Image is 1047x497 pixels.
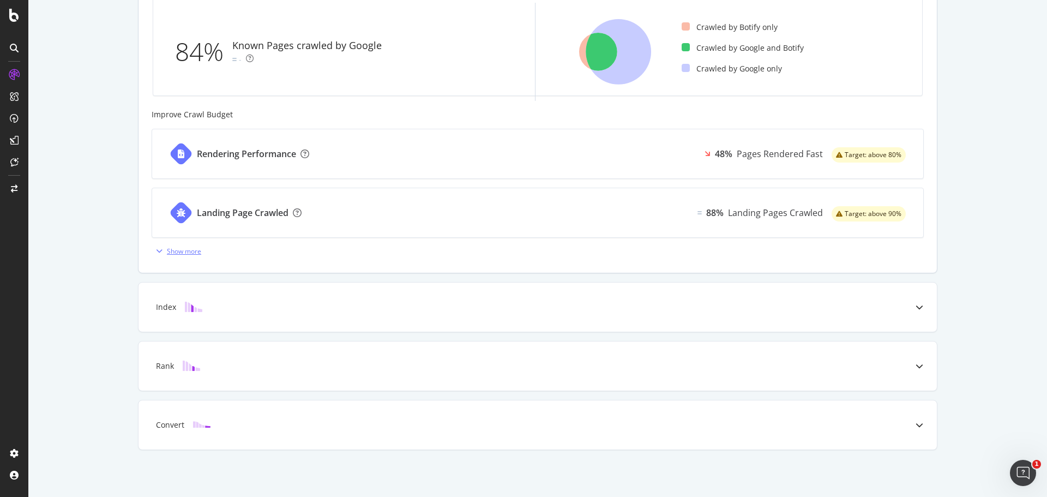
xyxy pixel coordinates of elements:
div: Rank [156,361,174,372]
img: Equal [697,211,702,214]
div: 48% [715,148,732,160]
div: - [239,54,242,65]
div: Pages Rendered Fast [737,148,823,160]
img: block-icon [185,302,202,312]
img: Equal [232,58,237,61]
div: Show more [167,247,201,256]
button: Show more [152,242,201,260]
img: block-icon [183,361,200,371]
div: Landing Page Crawled [197,207,288,219]
div: Crawled by Google only [682,63,782,74]
a: Landing Page CrawledEqual88%Landing Pages Crawledwarning label [152,188,924,238]
div: Index [156,302,176,313]
div: Known Pages crawled by Google [232,39,382,53]
div: Crawled by Botify only [682,22,778,33]
div: warning label [832,147,906,163]
div: 88% [706,207,724,219]
div: Improve Crawl Budget [152,109,924,120]
div: Convert [156,420,184,430]
span: Target: above 80% [845,152,901,158]
div: Landing Pages Crawled [728,207,823,219]
div: Crawled by Google and Botify [682,43,804,53]
div: warning label [832,206,906,221]
span: Target: above 90% [845,211,901,217]
iframe: Intercom live chat [1010,460,1036,486]
span: 1 [1032,460,1041,469]
div: Rendering Performance [197,148,296,160]
div: 84% [175,34,232,70]
img: block-icon [193,420,210,430]
a: Rendering Performance48%Pages Rendered Fastwarning label [152,129,924,179]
